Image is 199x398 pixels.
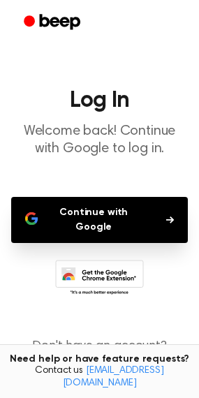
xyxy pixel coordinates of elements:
[63,366,164,388] a: [EMAIL_ADDRESS][DOMAIN_NAME]
[11,197,188,243] button: Continue with Google
[11,337,188,375] p: Don't have an account?
[8,365,191,390] span: Contact us
[14,9,93,36] a: Beep
[11,123,188,158] p: Welcome back! Continue with Google to log in.
[11,89,188,112] h1: Log In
